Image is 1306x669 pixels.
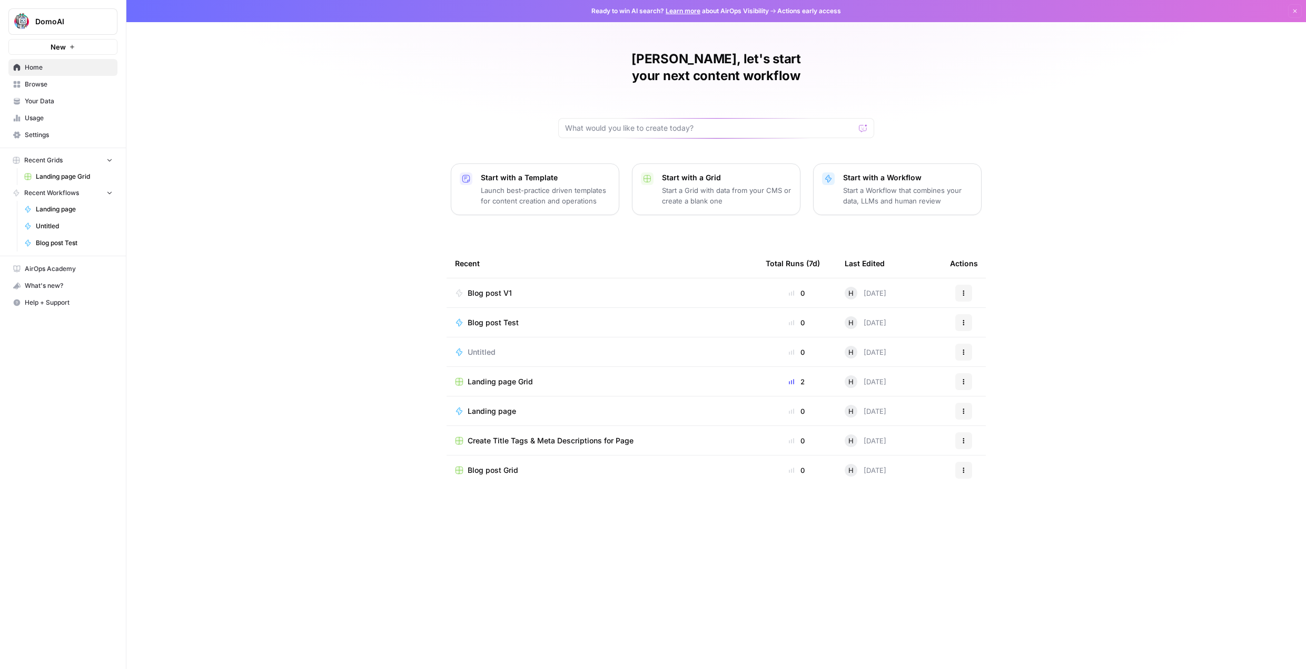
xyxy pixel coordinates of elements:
h1: [PERSON_NAME], let's start your next content workflow [558,51,874,84]
span: Recent Workflows [24,188,79,198]
div: 0 [766,435,828,446]
div: 0 [766,406,828,416]
div: [DATE] [845,375,886,388]
span: H [848,376,854,387]
button: Start with a GridStart a Grid with data from your CMS or create a blank one [632,163,800,215]
div: [DATE] [845,346,886,358]
span: Landing page [468,406,516,416]
button: New [8,39,117,55]
a: Blog post Test [455,317,749,328]
div: Total Runs (7d) [766,249,820,278]
span: H [848,347,854,357]
img: DomoAI Logo [12,12,31,31]
a: Browse [8,76,117,93]
span: Landing page [36,205,113,214]
span: AirOps Academy [25,264,113,274]
a: Home [8,59,117,76]
a: Learn more [666,7,700,15]
p: Start with a Template [481,172,610,183]
div: 0 [766,465,828,476]
button: Help + Support [8,294,117,311]
button: Recent Grids [8,152,117,168]
p: Start with a Grid [662,172,791,183]
button: What's new? [8,277,117,294]
span: Help + Support [25,298,113,307]
div: 2 [766,376,828,387]
div: What's new? [9,278,117,294]
span: Blog post Grid [468,465,518,476]
div: 0 [766,288,828,298]
div: 0 [766,317,828,328]
div: 0 [766,347,828,357]
span: DomoAI [35,16,99,27]
p: Start a Workflow that combines your data, LLMs and human review [843,185,973,206]
span: Home [25,63,113,72]
a: Blog post Grid [455,465,749,476]
p: Start a Grid with data from your CMS or create a blank one [662,185,791,206]
a: Blog post V1 [455,288,749,298]
span: Recent Grids [24,156,63,165]
span: H [848,465,854,476]
a: AirOps Academy [8,260,117,277]
button: Start with a TemplateLaunch best-practice driven templates for content creation and operations [451,163,619,215]
input: What would you like to create today? [565,123,855,133]
button: Start with a WorkflowStart a Workflow that combines your data, LLMs and human review [813,163,982,215]
p: Launch best-practice driven templates for content creation and operations [481,185,610,206]
button: Recent Workflows [8,185,117,201]
div: [DATE] [845,287,886,299]
span: Blog post Test [36,238,113,248]
span: Blog post Test [468,317,519,328]
a: Landing page Grid [455,376,749,387]
a: Landing page [19,201,117,218]
span: Your Data [25,96,113,106]
div: Last Edited [845,249,885,278]
div: [DATE] [845,405,886,418]
a: Usage [8,110,117,127]
span: Landing page Grid [36,172,113,181]
div: [DATE] [845,316,886,329]
div: [DATE] [845,434,886,447]
a: Landing page [455,406,749,416]
span: New [51,42,66,52]
a: Blog post Test [19,235,117,251]
a: Your Data [8,93,117,110]
span: H [848,288,854,298]
span: H [848,317,854,328]
span: Landing page Grid [468,376,533,387]
span: H [848,406,854,416]
span: Settings [25,130,113,140]
a: Settings [8,127,117,143]
a: Landing page Grid [19,168,117,185]
a: Untitled [455,347,749,357]
span: Create Title Tags & Meta Descriptions for Page [468,435,634,446]
span: H [848,435,854,446]
span: Usage [25,113,113,123]
div: Recent [455,249,749,278]
button: Workspace: DomoAI [8,8,117,35]
a: Untitled [19,218,117,235]
div: Actions [950,249,978,278]
span: Untitled [468,347,496,357]
span: Actions early access [777,6,841,16]
span: Browse [25,80,113,89]
span: Ready to win AI search? about AirOps Visibility [591,6,769,16]
p: Start with a Workflow [843,172,973,183]
a: Create Title Tags & Meta Descriptions for Page [455,435,749,446]
div: [DATE] [845,464,886,477]
span: Untitled [36,221,113,231]
span: Blog post V1 [468,288,512,298]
